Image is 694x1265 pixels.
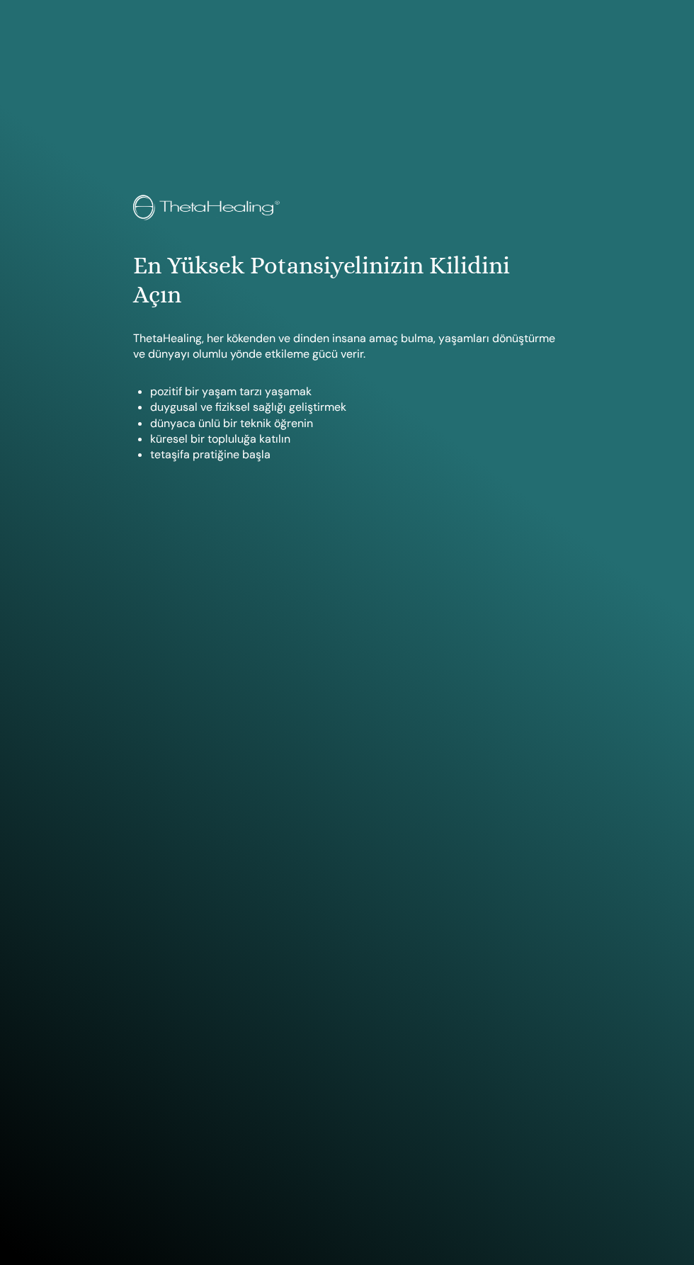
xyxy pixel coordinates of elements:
[150,431,560,447] li: küresel bir topluluğa katılın
[133,331,560,363] p: ThetaHealing, her kökenden ve dinden insana amaç bulma, yaşamları dönüştürme ve dünyayı olumlu yö...
[150,384,560,399] li: pozitif bir yaşam tarzı yaşamak
[150,399,560,415] li: duygusal ve fiziksel sağlığı geliştirmek
[150,416,560,431] li: dünyaca ünlü bir teknik öğrenin
[133,251,560,310] h1: En Yüksek Potansiyelinizin Kilidini Açın
[150,447,560,463] li: tetaşifa pratiğine başla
